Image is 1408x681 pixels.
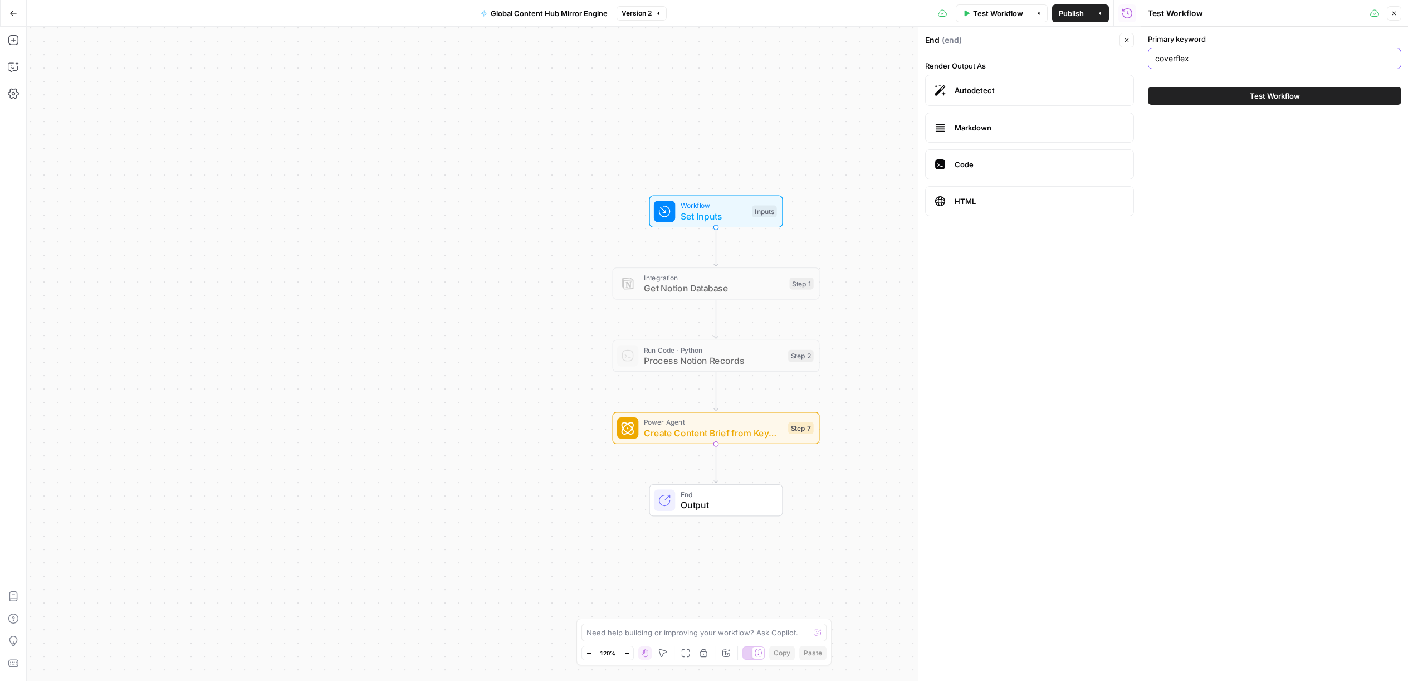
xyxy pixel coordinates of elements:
[622,8,652,18] span: Version 2
[714,444,718,483] g: Edge from step_7 to end
[644,273,784,283] span: Integration
[613,340,820,372] div: Run Code · PythonProcess Notion RecordsStep 2
[925,35,1116,46] div: End
[474,4,614,22] button: Global Content Hub Mirror Engine
[613,267,820,300] div: IntegrationGet Notion DatabaseStep 1
[1059,8,1084,19] span: Publish
[955,159,1125,170] span: Code
[1148,87,1401,105] button: Test Workflow
[613,196,820,228] div: WorkflowSet InputsInputs
[804,648,822,658] span: Paste
[774,648,790,658] span: Copy
[600,649,615,658] span: 120%
[769,646,795,660] button: Copy
[788,350,814,362] div: Step 2
[681,498,771,512] span: Output
[681,200,747,211] span: Workflow
[714,372,718,411] g: Edge from step_2 to step_7
[752,206,776,218] div: Inputs
[491,8,608,19] span: Global Content Hub Mirror Engine
[955,196,1125,207] span: HTML
[799,646,827,660] button: Paste
[621,277,634,290] img: Notion_app_logo.png
[644,354,783,367] span: Process Notion Records
[681,210,747,223] span: Set Inputs
[956,4,1030,22] button: Test Workflow
[1250,90,1300,101] span: Test Workflow
[1148,33,1401,45] label: Primary keyword
[617,6,667,21] button: Version 2
[955,85,1125,96] span: Autodetect
[790,278,814,290] div: Step 1
[955,122,1125,133] span: Markdown
[1052,4,1091,22] button: Publish
[973,8,1023,19] span: Test Workflow
[714,300,718,339] g: Edge from step_1 to step_2
[644,417,783,427] span: Power Agent
[788,422,814,434] div: Step 7
[925,60,1134,71] label: Render Output As
[613,484,820,517] div: EndOutput
[714,227,718,266] g: Edge from start to step_1
[644,344,783,355] span: Run Code · Python
[681,489,771,499] span: End
[613,412,820,444] div: Power AgentCreate Content Brief from KeywordStep 7
[942,35,962,46] span: ( end )
[644,426,783,440] span: Create Content Brief from Keyword
[644,281,784,295] span: Get Notion Database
